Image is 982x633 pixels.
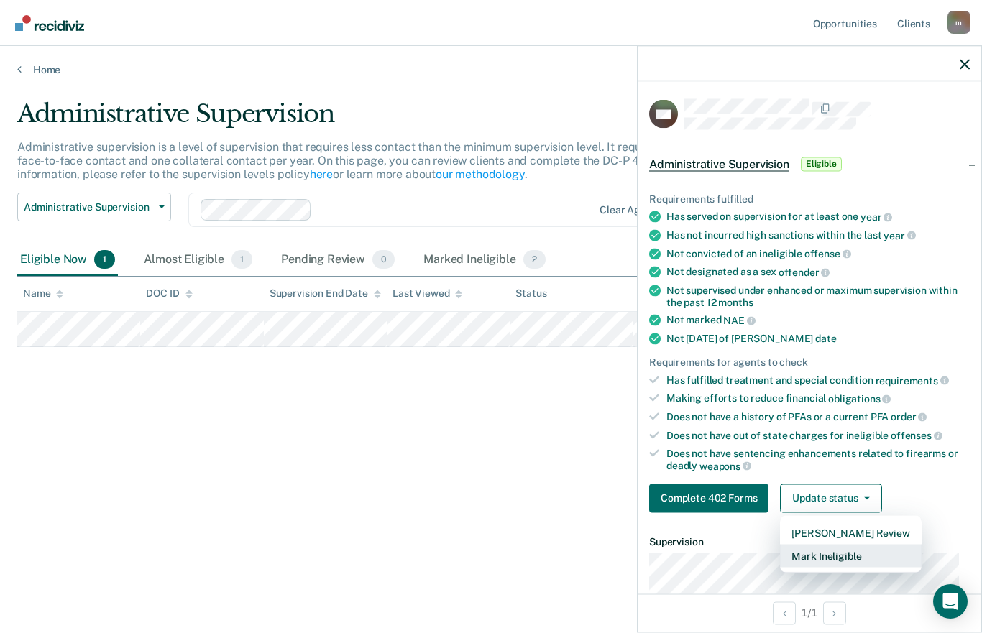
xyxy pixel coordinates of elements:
div: Supervision End Date [270,287,381,300]
span: year [861,211,892,223]
span: NAE [723,315,755,326]
a: here [310,167,333,181]
span: offender [779,266,830,277]
div: Has not incurred high sanctions within the last [666,228,970,241]
div: Almost Eligible [141,244,255,276]
div: Open Intercom Messenger [933,584,968,619]
span: offenses [891,430,942,441]
div: Requirements fulfilled [649,193,970,205]
span: Administrative Supervision [649,157,789,171]
a: our methodology [436,167,525,181]
a: Navigate to form link [649,484,774,512]
div: Administrative SupervisionEligible [638,141,981,187]
div: Last Viewed [393,287,462,300]
span: offense [804,248,851,259]
span: 1 [94,250,115,269]
div: Requirements for agents to check [649,356,970,368]
div: Does not have a history of PFAs or a current PFA order [666,410,970,423]
span: requirements [876,374,949,386]
span: year [884,229,915,241]
span: months [718,296,753,308]
button: Previous Opportunity [773,601,796,624]
a: Home [17,63,965,76]
div: Pending Review [278,244,398,276]
span: Administrative Supervision [24,201,153,213]
button: Update status [780,484,881,512]
span: 1 [231,250,252,269]
div: DOC ID [146,287,192,300]
dt: Supervision [649,535,970,547]
span: 0 [372,250,395,269]
button: [PERSON_NAME] Review [780,521,921,544]
div: Not [DATE] of [PERSON_NAME] [666,332,970,344]
img: Recidiviz [15,15,84,31]
div: Does not have sentencing enhancements related to firearms or deadly [666,448,970,472]
div: Does not have out of state charges for ineligible [666,429,970,442]
div: Clear agents [600,204,661,216]
span: 2 [523,250,546,269]
span: obligations [828,393,891,405]
span: date [815,332,836,343]
div: 1 / 1 [638,593,981,632]
div: Marked Ineligible [421,244,549,276]
div: Status [515,287,546,300]
div: Not convicted of an ineligible [666,247,970,260]
button: Next Opportunity [823,601,846,624]
div: Has fulfilled treatment and special condition [666,374,970,387]
div: Name [23,287,63,300]
div: Eligible Now [17,244,118,276]
div: Not designated as a sex [666,266,970,279]
div: Not marked [666,314,970,327]
span: Eligible [801,157,842,171]
div: Administrative Supervision [17,99,754,140]
button: Profile dropdown button [947,11,970,34]
button: Complete 402 Forms [649,484,768,512]
div: Has served on supervision for at least one [666,211,970,223]
div: Not supervised under enhanced or maximum supervision within the past 12 [666,284,970,308]
span: weapons [699,460,751,471]
p: Administrative supervision is a level of supervision that requires less contact than the minimum ... [17,140,733,181]
button: Mark Ineligible [780,544,921,567]
div: Making efforts to reduce financial [666,392,970,405]
div: m [947,11,970,34]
